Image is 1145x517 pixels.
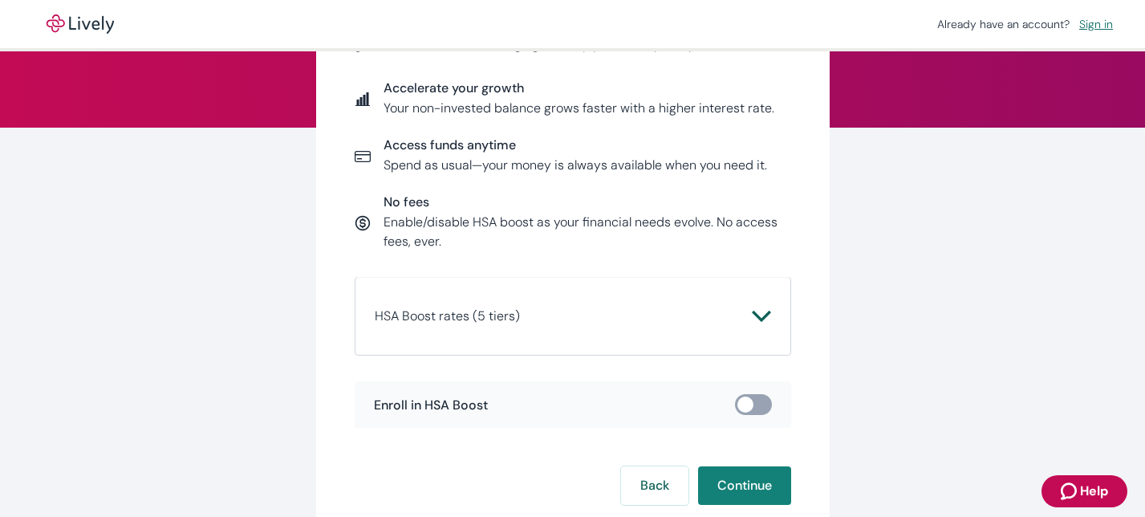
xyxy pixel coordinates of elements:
[384,137,767,153] span: Access funds anytime
[698,466,791,505] button: Continue
[384,194,791,210] span: No fees
[384,80,774,96] span: Accelerate your growth
[1080,482,1108,501] span: Help
[752,307,771,326] svg: Chevron icon
[937,16,1119,33] div: Already have an account?
[35,14,125,34] img: Lively
[384,99,774,118] p: Your non-invested balance grows faster with a higher interest rate.
[355,149,371,165] svg: Card icon
[621,466,688,505] button: Back
[384,156,767,175] p: Spend as usual—your money is always available when you need it.
[1061,482,1080,501] svg: Zendesk support icon
[384,213,791,251] p: Enable/disable HSA boost as your financial needs evolve. No access fees, ever.
[375,297,771,336] button: HSA Boost rates (5 tiers)
[375,307,520,326] p: HSA Boost rates (5 tiers)
[1073,14,1119,35] a: Sign in
[1041,475,1127,507] button: Zendesk support iconHelp
[355,91,371,107] svg: Report icon
[374,397,488,413] span: Enroll in HSA Boost
[355,215,371,231] svg: Currency icon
